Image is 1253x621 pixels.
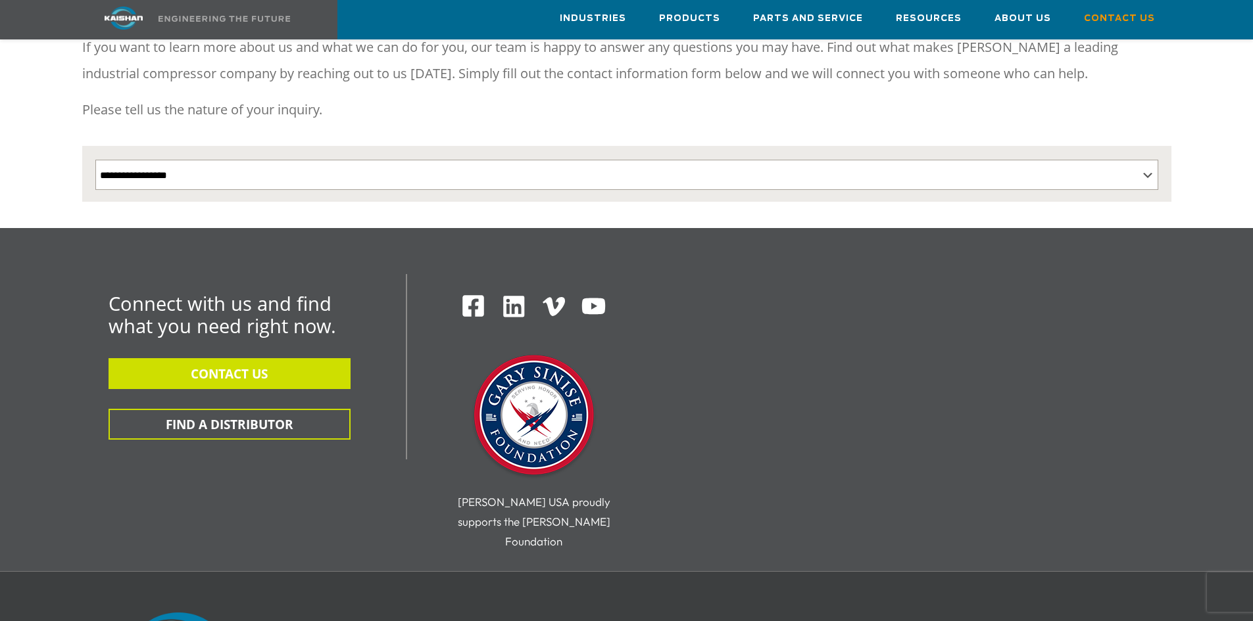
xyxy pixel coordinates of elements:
[896,11,962,26] span: Resources
[82,34,1171,87] p: If you want to learn more about us and what we can do for you, our team is happy to answer any qu...
[501,294,527,319] img: Linkedin
[995,11,1051,26] span: About Us
[461,294,485,318] img: Facebook
[468,351,600,482] img: Gary Sinise Foundation
[1084,1,1155,36] a: Contact Us
[560,1,626,36] a: Industries
[82,97,1171,123] p: Please tell us the nature of your inquiry.
[458,495,610,548] span: [PERSON_NAME] USA proudly supports the [PERSON_NAME] Foundation
[159,16,290,22] img: Engineering the future
[74,7,173,30] img: kaishan logo
[109,409,351,440] button: FIND A DISTRIBUTOR
[753,11,863,26] span: Parts and Service
[995,1,1051,36] a: About Us
[560,11,626,26] span: Industries
[543,297,565,316] img: Vimeo
[659,11,720,26] span: Products
[896,1,962,36] a: Resources
[753,1,863,36] a: Parts and Service
[1084,11,1155,26] span: Contact Us
[109,290,336,338] span: Connect with us and find what you need right now.
[581,294,606,319] img: Youtube
[659,1,720,36] a: Products
[109,358,351,389] button: CONTACT US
